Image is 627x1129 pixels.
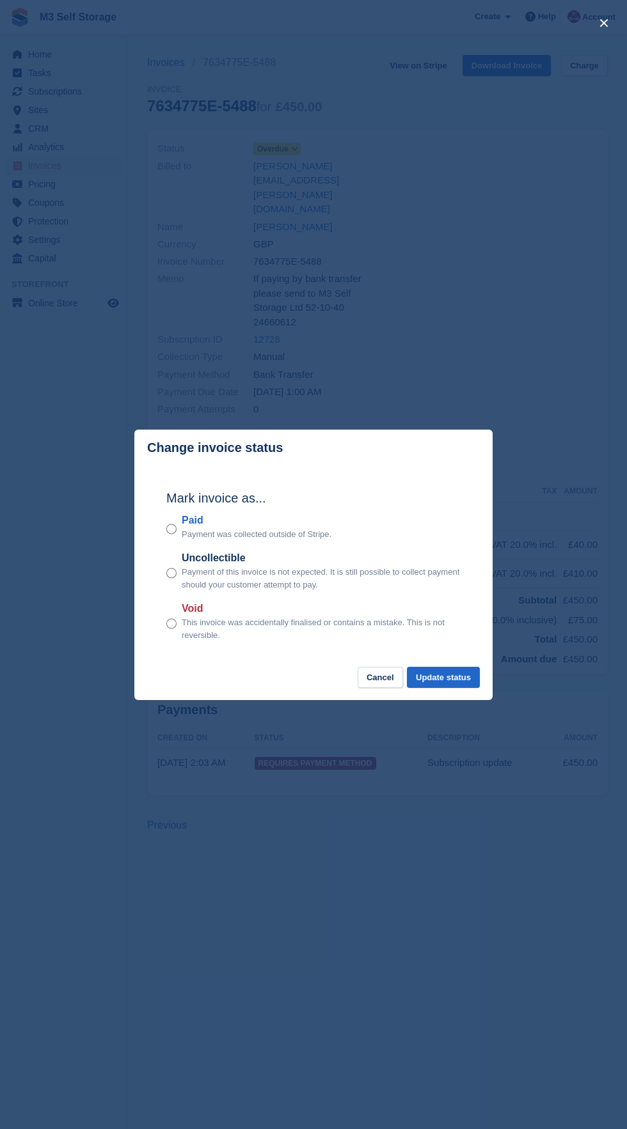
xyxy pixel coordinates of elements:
button: Update status [407,667,480,688]
label: Paid [182,513,331,528]
button: Cancel [358,667,403,688]
h2: Mark invoice as... [166,488,461,508]
label: Uncollectible [182,550,461,566]
p: Payment was collected outside of Stripe. [182,528,331,541]
p: Change invoice status [147,440,283,455]
button: close [594,13,614,33]
p: This invoice was accidentally finalised or contains a mistake. This is not reversible. [182,616,461,641]
label: Void [182,601,461,616]
p: Payment of this invoice is not expected. It is still possible to collect payment should your cust... [182,566,461,591]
